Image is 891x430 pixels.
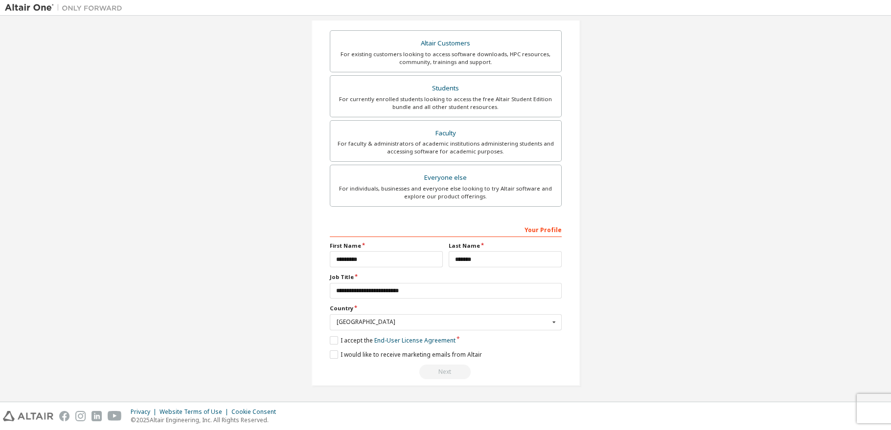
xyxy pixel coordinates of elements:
[3,411,53,421] img: altair_logo.svg
[449,242,562,250] label: Last Name
[5,3,127,13] img: Altair One
[336,37,555,50] div: Altair Customers
[131,416,282,424] p: © 2025 Altair Engineering, Inc. All Rights Reserved.
[160,408,231,416] div: Website Terms of Use
[108,411,122,421] img: youtube.svg
[336,95,555,111] div: For currently enrolled students looking to access the free Altair Student Edition bundle and all ...
[336,50,555,66] div: For existing customers looking to access software downloads, HPC resources, community, trainings ...
[231,408,282,416] div: Cookie Consent
[91,411,102,421] img: linkedin.svg
[330,273,562,281] label: Job Title
[330,350,482,359] label: I would like to receive marketing emails from Altair
[336,127,555,140] div: Faculty
[330,336,456,344] label: I accept the
[330,304,562,312] label: Country
[336,171,555,185] div: Everyone else
[330,365,562,379] div: Read and acccept EULA to continue
[131,408,160,416] div: Privacy
[75,411,86,421] img: instagram.svg
[337,319,549,325] div: [GEOGRAPHIC_DATA]
[330,221,562,237] div: Your Profile
[374,336,456,344] a: End-User License Agreement
[336,140,555,155] div: For faculty & administrators of academic institutions administering students and accessing softwa...
[330,242,443,250] label: First Name
[336,185,555,200] div: For individuals, businesses and everyone else looking to try Altair software and explore our prod...
[59,411,69,421] img: facebook.svg
[336,82,555,95] div: Students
